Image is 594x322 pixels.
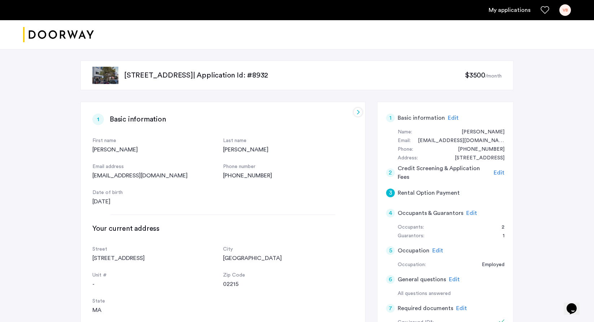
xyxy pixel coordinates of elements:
div: 7 [386,304,395,313]
div: All questions answered [398,290,505,298]
div: venji.bobovnikov@gmail.com [411,137,505,145]
iframe: chat widget [564,293,587,315]
div: [DATE] [92,197,223,206]
div: 3 [386,189,395,197]
div: Address: [398,154,418,163]
h5: Credit Screening & Application Fees [398,164,491,181]
div: 2 [494,223,505,232]
div: State [92,297,223,306]
div: 2 [386,168,395,177]
div: Employed [475,261,505,269]
div: [PERSON_NAME] [223,145,354,154]
div: Email address [92,163,223,171]
div: VB [559,4,571,16]
div: Date of birth [92,189,223,197]
span: Edit [466,210,477,216]
div: MA [92,306,223,314]
img: apartment [92,67,118,84]
div: - [92,280,223,288]
span: Edit [448,115,459,121]
div: Guarantors: [398,232,424,241]
div: 10 Buick Street [447,154,505,163]
h5: Rental Option Payment [398,189,460,197]
div: Occupation: [398,261,426,269]
div: 1 [386,114,395,122]
div: [PHONE_NUMBER] [223,171,354,180]
div: Street [92,245,223,254]
div: Last name [223,137,354,145]
div: Phone number [223,163,354,171]
div: First name [92,137,223,145]
div: [PERSON_NAME] [92,145,223,154]
div: [GEOGRAPHIC_DATA] [223,254,354,263]
a: My application [489,6,530,14]
h5: General questions [398,275,446,284]
div: Occupants: [398,223,424,232]
h3: Basic information [110,114,166,124]
h5: Basic information [398,114,445,122]
div: Unit # [92,271,223,280]
a: Favorites [541,6,549,14]
div: 1 [92,114,104,125]
div: 5 [386,246,395,255]
span: Edit [456,305,467,311]
div: Veniamin Bobovnikov [454,128,505,137]
sub: /month [485,74,502,79]
img: logo [23,21,94,48]
a: Cazamio logo [23,21,94,48]
div: 6 [386,275,395,284]
h5: Occupation [398,246,429,255]
div: 4 [386,209,395,217]
h5: Required documents [398,304,453,313]
h3: Your current address [92,224,160,234]
span: Edit [494,170,505,176]
span: Edit [432,248,443,253]
h5: Occupants & Guarantors [398,209,463,217]
div: Zip Code [223,271,354,280]
div: +13053937853 [451,145,505,154]
div: Name: [398,128,412,137]
div: [EMAIL_ADDRESS][DOMAIN_NAME] [92,171,223,180]
div: [STREET_ADDRESS] [92,254,223,263]
span: Edit [449,277,460,282]
p: [STREET_ADDRESS] | Application Id: #8932 [124,70,465,80]
div: Phone: [398,145,413,154]
span: $3500 [465,72,485,79]
div: 1 [495,232,505,241]
div: Email: [398,137,411,145]
div: City [223,245,354,254]
div: 02215 [223,280,354,288]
